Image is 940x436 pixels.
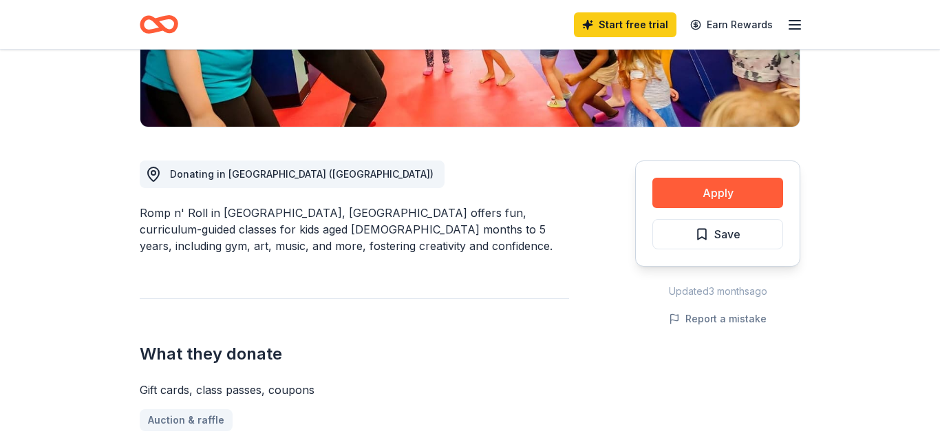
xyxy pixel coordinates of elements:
div: Romp n' Roll in [GEOGRAPHIC_DATA], [GEOGRAPHIC_DATA] offers fun, curriculum-guided classes for ki... [140,205,569,254]
a: Start free trial [574,12,676,37]
button: Save [652,219,783,249]
button: Report a mistake [669,311,767,327]
div: Updated 3 months ago [635,283,800,300]
span: Donating in [GEOGRAPHIC_DATA] ([GEOGRAPHIC_DATA]) [170,168,434,180]
a: Home [140,8,178,41]
h2: What they donate [140,343,569,365]
button: Apply [652,178,783,208]
div: Gift cards, class passes, coupons [140,382,569,398]
a: Earn Rewards [682,12,781,37]
span: Save [714,225,740,243]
